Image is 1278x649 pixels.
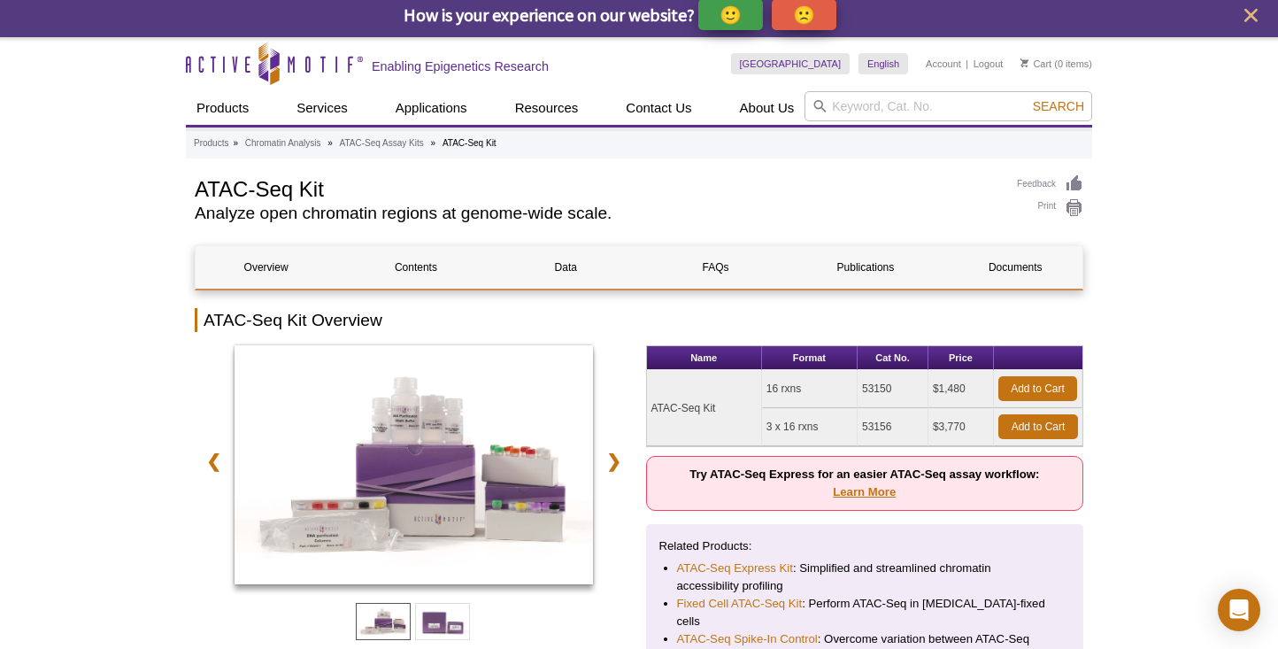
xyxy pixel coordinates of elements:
[1218,589,1260,631] div: Open Intercom Messenger
[677,595,803,613] a: Fixed Cell ATAC-Seq Kit
[431,138,436,148] li: »
[928,346,994,370] th: Price
[858,53,908,74] a: English
[496,246,636,289] a: Data
[926,58,961,70] a: Account
[194,135,228,151] a: Products
[795,246,935,289] a: Publications
[729,91,805,125] a: About Us
[340,135,424,151] a: ATAC-Seq Assay Kits
[385,91,478,125] a: Applications
[659,537,1071,555] p: Related Products:
[966,53,968,74] li: |
[677,560,1053,595] li: : Simplified and streamlined chromatin accessibility profiling
[233,138,238,148] li: »
[998,376,1077,401] a: Add to Cart
[1017,198,1083,218] a: Print
[945,246,1086,289] a: Documents
[1240,4,1262,27] button: close
[762,346,858,370] th: Format
[998,414,1078,439] a: Add to Cart
[858,346,928,370] th: Cat No.
[677,595,1053,630] li: : Perform ATAC-Seq in [MEDICAL_DATA]-fixed cells
[1017,174,1083,194] a: Feedback
[245,135,321,151] a: Chromatin Analysis
[689,467,1039,498] strong: Try ATAC-Seq Express for an easier ATAC-Seq assay workflow:
[196,246,336,289] a: Overview
[195,308,1083,332] h2: ATAC-Seq Kit Overview
[195,205,999,221] h2: Analyze open chromatin regions at genome-wide scale.
[720,4,742,26] p: 🙂
[235,345,593,590] a: ATAC-Seq Kit
[647,346,762,370] th: Name
[1028,98,1089,114] button: Search
[645,246,786,289] a: FAQs
[327,138,333,148] li: »
[235,345,593,584] img: ATAC-Seq Kit
[345,246,486,289] a: Contents
[372,58,549,74] h2: Enabling Epigenetics Research
[504,91,589,125] a: Resources
[186,91,259,125] a: Products
[858,408,928,446] td: 53156
[731,53,851,74] a: [GEOGRAPHIC_DATA]
[1020,53,1092,74] li: (0 items)
[1033,99,1084,113] span: Search
[595,441,633,482] a: ❯
[404,4,695,26] span: How is your experience on our website?
[928,370,994,408] td: $1,480
[762,408,858,446] td: 3 x 16 rxns
[443,138,497,148] li: ATAC-Seq Kit
[677,560,793,577] a: ATAC-Seq Express Kit
[615,91,702,125] a: Contact Us
[1020,58,1051,70] a: Cart
[677,630,818,648] a: ATAC-Seq Spike-In Control
[195,174,999,201] h1: ATAC-Seq Kit
[647,370,762,446] td: ATAC-Seq Kit
[195,441,233,482] a: ❮
[833,485,896,498] a: Learn More
[762,370,858,408] td: 16 rxns
[858,370,928,408] td: 53150
[793,4,815,26] p: 🙁
[974,58,1004,70] a: Logout
[928,408,994,446] td: $3,770
[805,91,1092,121] input: Keyword, Cat. No.
[286,91,358,125] a: Services
[1020,58,1028,67] img: Your Cart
